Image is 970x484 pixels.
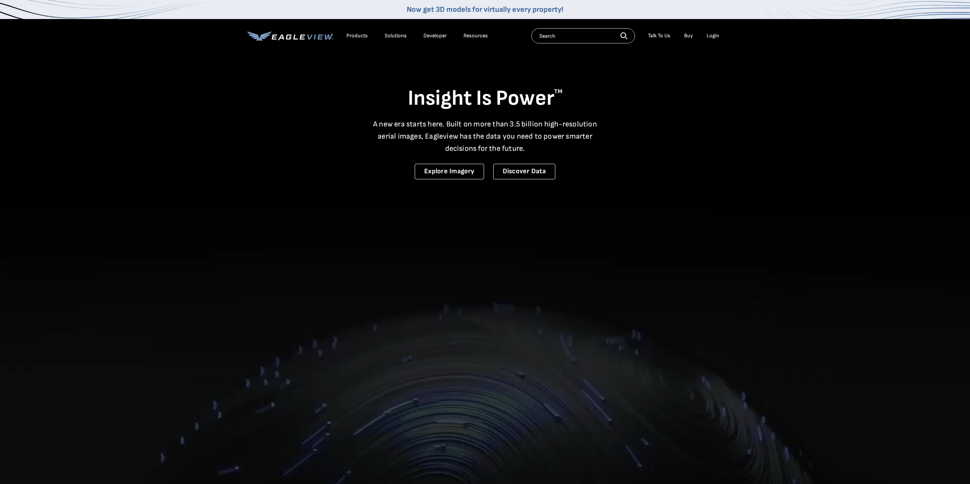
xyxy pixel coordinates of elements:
[531,28,635,43] input: Search
[346,32,368,39] div: Products
[407,5,563,14] a: Now get 3D models for virtually every property!
[385,32,407,39] div: Solutions
[247,85,723,112] h1: Insight Is Power
[554,88,563,95] sup: TM
[415,164,484,179] a: Explore Imagery
[707,32,719,39] div: Login
[463,32,488,39] div: Resources
[648,32,670,39] div: Talk To Us
[369,118,602,155] p: A new era starts here. Built on more than 3.5 billion high-resolution aerial images, Eagleview ha...
[684,32,693,39] a: Buy
[423,32,447,39] a: Developer
[493,164,555,179] a: Discover Data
